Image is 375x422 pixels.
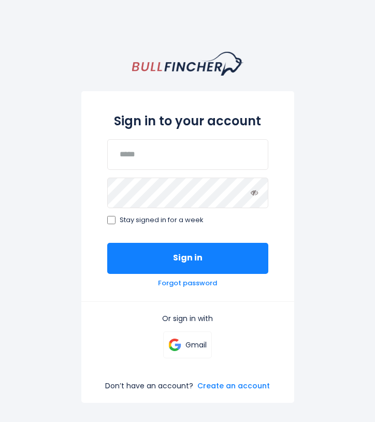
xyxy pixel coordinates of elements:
[107,314,268,323] p: Or sign in with
[120,216,204,225] span: Stay signed in for a week
[105,381,193,390] p: Don’t have an account?
[197,381,270,390] a: Create an account
[163,331,212,358] a: Gmail
[107,216,116,224] input: Stay signed in for a week
[158,279,217,288] a: Forgot password
[185,340,207,350] p: Gmail
[132,52,243,76] a: homepage
[107,114,268,129] h2: Sign in to your account
[107,243,268,274] button: Sign in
